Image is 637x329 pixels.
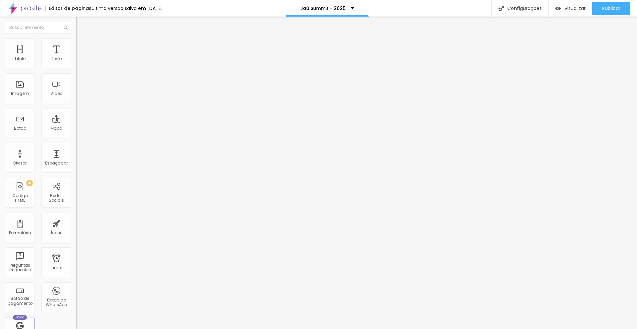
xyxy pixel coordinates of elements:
div: Ícone [51,230,62,235]
div: Espaçador [45,161,68,165]
div: Título [14,56,26,61]
button: Publicar [592,2,630,15]
div: Formulário [9,230,31,235]
div: Divisor [13,161,27,165]
div: Redes Sociais [43,193,69,203]
div: Imagem [11,91,29,96]
div: Novo [13,315,27,320]
div: Mapa [50,126,62,131]
div: Última versão salva em [DATE] [92,6,163,11]
img: Icone [64,26,68,30]
div: Vídeo [50,91,62,96]
div: Editor de páginas [45,6,92,11]
input: Buscar elemento [5,22,71,33]
div: Botão [14,126,26,131]
iframe: Editor [76,17,637,329]
button: Visualizar [549,2,592,15]
img: view-1.svg [555,6,561,11]
div: Botão do WhatsApp [43,298,69,307]
div: Timer [51,265,62,270]
div: Perguntas frequentes [7,263,33,273]
div: Texto [51,56,62,61]
span: Visualizar [564,6,586,11]
p: Jaú Summit - 2025 [300,6,346,11]
div: Código HTML [7,193,33,203]
img: Icone [498,6,504,11]
div: Botão de pagamento [7,296,33,306]
span: Publicar [602,6,620,11]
